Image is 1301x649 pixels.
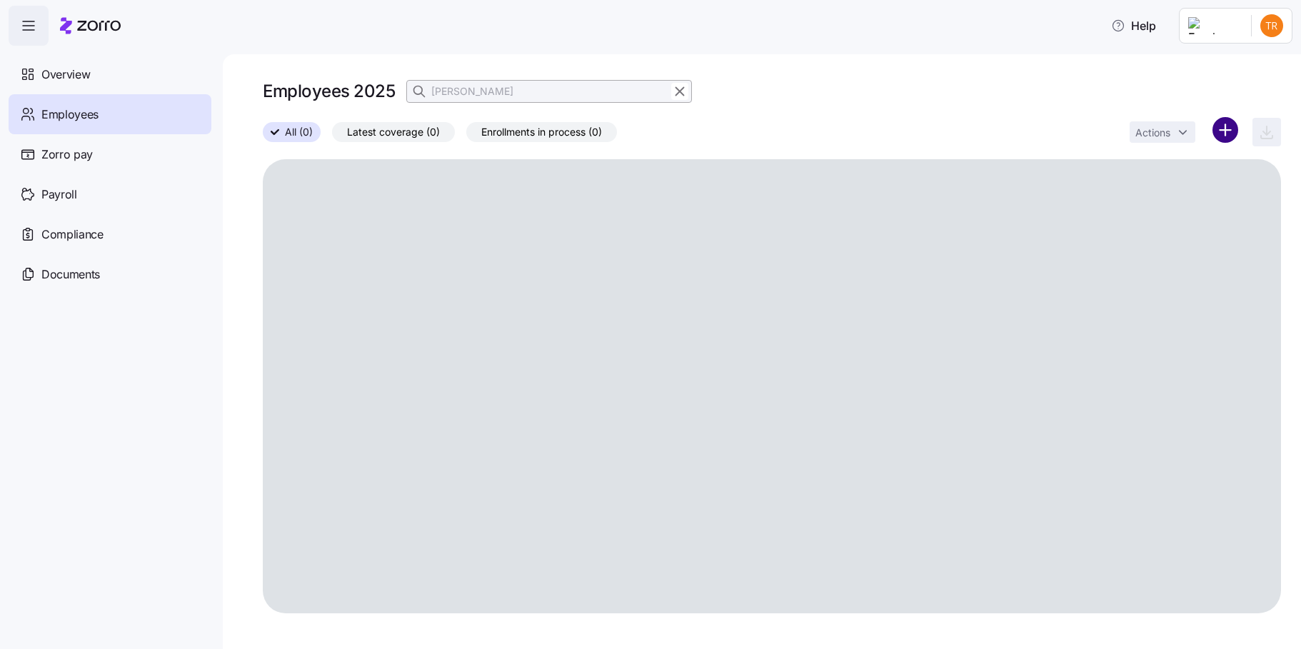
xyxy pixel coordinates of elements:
h1: Employees 2025 [263,80,395,102]
span: Documents [41,266,100,283]
a: Employees [9,94,211,134]
span: Help [1111,17,1156,34]
a: Payroll [9,174,211,214]
img: 9f08772f748d173b6a631cba1b0c6066 [1260,14,1283,37]
span: Zorro pay [41,146,93,163]
svg: add icon [1212,117,1238,143]
span: Enrollments in process (0) [481,123,602,141]
a: Zorro pay [9,134,211,174]
span: Overview [41,66,90,84]
a: Compliance [9,214,211,254]
input: Search Employees [406,80,692,103]
a: Documents [9,254,211,294]
span: All (0) [285,123,313,141]
button: Help [1100,11,1167,40]
button: Actions [1130,121,1195,143]
span: Employees [41,106,99,124]
span: Compliance [41,226,104,243]
img: Employer logo [1188,17,1240,34]
span: Actions [1135,128,1170,138]
span: Latest coverage (0) [347,123,440,141]
a: Overview [9,54,211,94]
span: Payroll [41,186,77,203]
